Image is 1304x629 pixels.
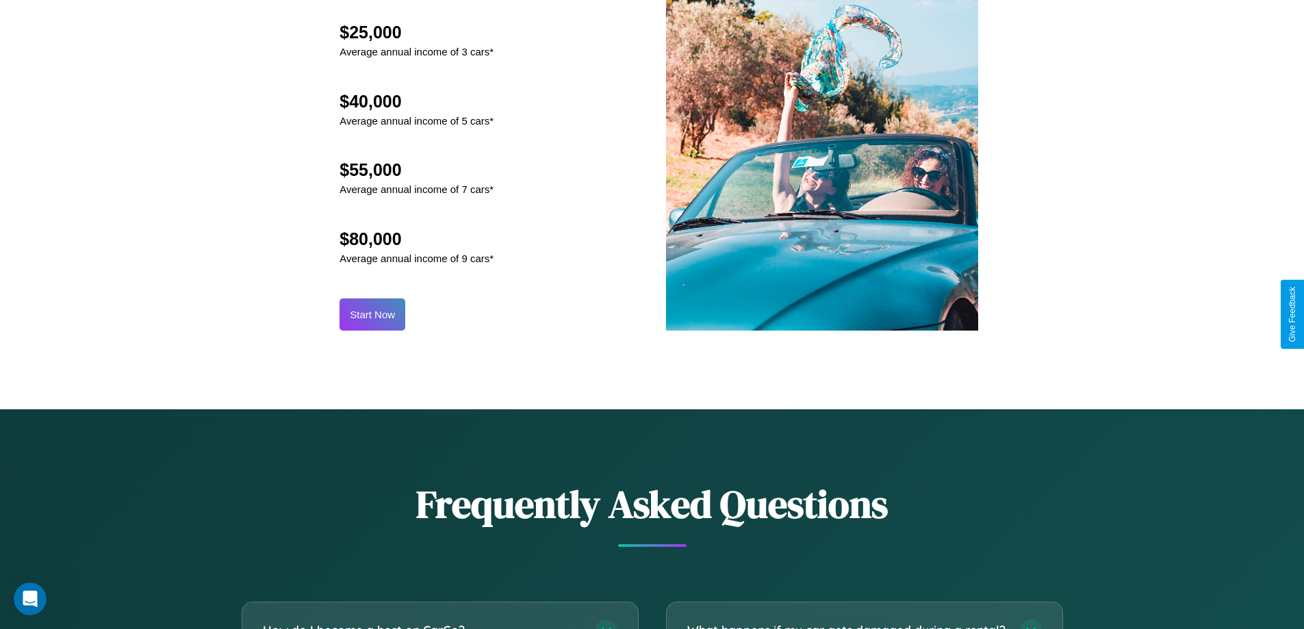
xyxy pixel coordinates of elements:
[1288,287,1297,342] div: Give Feedback
[340,160,494,180] h2: $55,000
[340,42,494,61] p: Average annual income of 3 cars*
[340,92,494,112] h2: $40,000
[340,298,405,331] button: Start Now
[242,478,1063,530] h2: Frequently Asked Questions
[340,249,494,268] p: Average annual income of 9 cars*
[14,582,47,615] iframe: Intercom live chat
[340,112,494,130] p: Average annual income of 5 cars*
[340,180,494,198] p: Average annual income of 7 cars*
[340,229,494,249] h2: $80,000
[340,23,494,42] h2: $25,000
